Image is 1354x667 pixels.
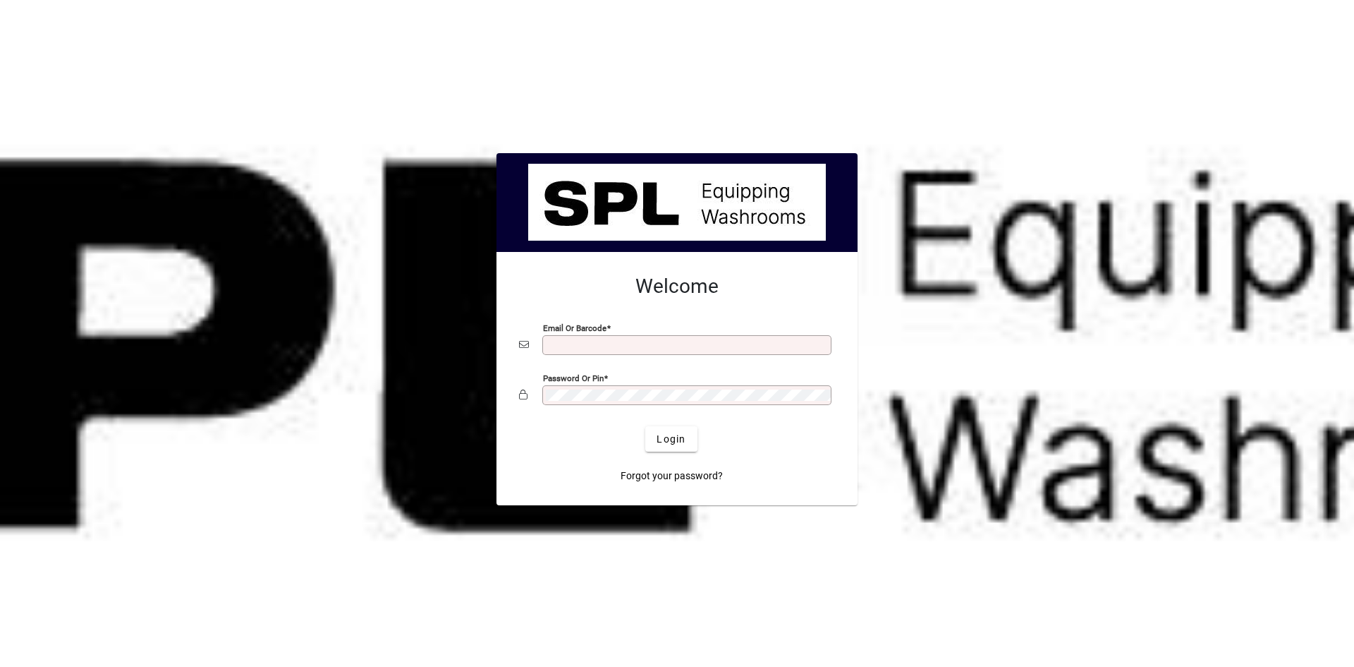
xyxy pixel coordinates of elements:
[519,275,835,299] h2: Welcome
[657,432,685,447] span: Login
[615,463,728,488] a: Forgot your password?
[543,373,604,383] mat-label: Password or Pin
[621,469,723,483] span: Forgot your password?
[543,323,606,333] mat-label: Email or Barcode
[645,426,697,452] button: Login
